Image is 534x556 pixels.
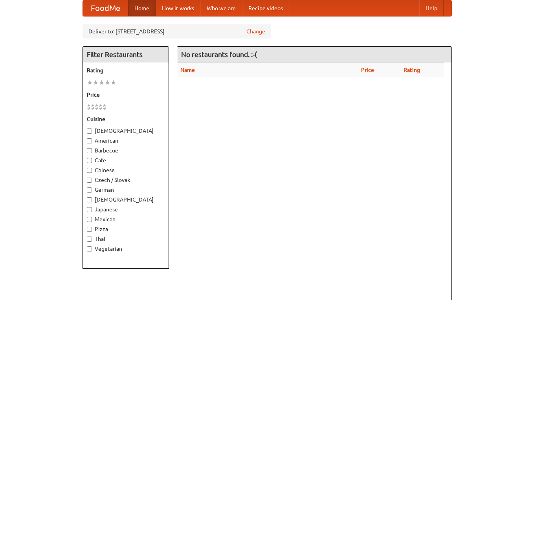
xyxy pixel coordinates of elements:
[87,178,92,183] input: Czech / Slovak
[93,78,99,87] li: ★
[87,245,165,253] label: Vegetarian
[87,187,92,193] input: German
[95,103,99,111] li: $
[87,148,92,153] input: Barbecue
[87,225,165,233] label: Pizza
[180,67,195,73] a: Name
[87,115,165,123] h5: Cuisine
[87,206,165,213] label: Japanese
[105,78,110,87] li: ★
[87,176,165,184] label: Czech / Slovak
[87,103,91,111] li: $
[87,217,92,222] input: Mexican
[87,137,165,145] label: American
[87,207,92,212] input: Japanese
[87,168,92,173] input: Chinese
[419,0,444,16] a: Help
[83,0,128,16] a: FoodMe
[87,138,92,143] input: American
[99,103,103,111] li: $
[87,227,92,232] input: Pizza
[103,103,106,111] li: $
[83,47,169,62] h4: Filter Restaurants
[87,66,165,74] h5: Rating
[87,78,93,87] li: ★
[87,186,165,194] label: German
[87,156,165,164] label: Cafe
[128,0,156,16] a: Home
[361,67,374,73] a: Price
[87,237,92,242] input: Thai
[181,51,257,58] ng-pluralize: No restaurants found. :-(
[87,147,165,154] label: Barbecue
[87,127,165,135] label: [DEMOGRAPHIC_DATA]
[99,78,105,87] li: ★
[242,0,289,16] a: Recipe videos
[87,196,165,204] label: [DEMOGRAPHIC_DATA]
[87,235,165,243] label: Thai
[91,103,95,111] li: $
[156,0,200,16] a: How it works
[87,166,165,174] label: Chinese
[110,78,116,87] li: ★
[87,91,165,99] h5: Price
[87,158,92,163] input: Cafe
[87,128,92,134] input: [DEMOGRAPHIC_DATA]
[200,0,242,16] a: Who we are
[246,28,265,35] a: Change
[87,215,165,223] label: Mexican
[87,246,92,251] input: Vegetarian
[87,197,92,202] input: [DEMOGRAPHIC_DATA]
[404,67,420,73] a: Rating
[83,24,271,39] div: Deliver to: [STREET_ADDRESS]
